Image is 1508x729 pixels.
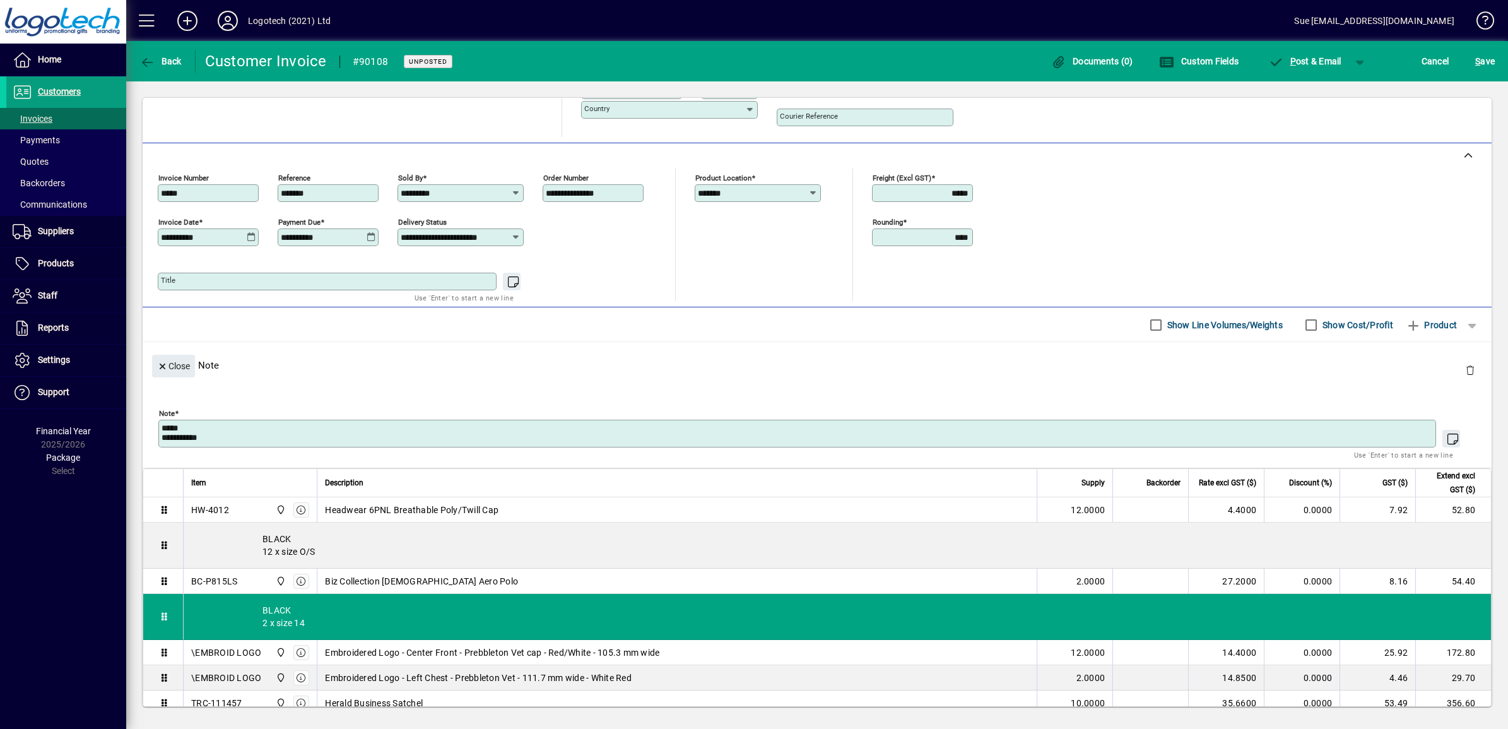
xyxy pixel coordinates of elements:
a: Suppliers [6,216,126,247]
span: Package [46,453,80,463]
div: BLACK 2 x size 14 [184,594,1491,639]
span: Embroidered Logo - Left Chest - Prebbleton Vet - 111.7 mm wide - White Red [325,672,632,684]
button: Delete [1455,355,1485,385]
span: Biz Collection [DEMOGRAPHIC_DATA] Aero Polo [325,575,518,588]
button: Save [1472,50,1498,73]
div: Customer Invoice [205,51,327,71]
div: \EMBROID LOGO [191,672,261,684]
app-page-header-button: Delete [1455,364,1485,376]
mat-label: Invoice number [158,174,209,182]
span: Central [273,503,287,517]
div: BC-P815LS [191,575,237,588]
span: Extend excl GST ($) [1423,469,1475,497]
span: Payments [13,135,60,145]
span: GST ($) [1382,476,1408,490]
span: Invoices [13,114,52,124]
span: S [1475,56,1480,66]
span: Backorder [1146,476,1181,490]
span: Custom Fields [1159,56,1239,66]
a: Settings [6,345,126,376]
mat-label: Invoice date [158,218,199,227]
td: 0.0000 [1264,690,1340,716]
a: Knowledge Base [1467,3,1492,44]
div: 14.4000 [1196,646,1256,659]
label: Show Line Volumes/Weights [1165,319,1283,331]
a: Support [6,377,126,408]
label: Show Cost/Profit [1320,319,1393,331]
span: Back [139,56,182,66]
div: Note [143,342,1492,388]
span: ost & Email [1268,56,1341,66]
mat-label: Country [584,104,610,113]
td: 0.0000 [1264,497,1340,523]
mat-label: Freight (excl GST) [873,174,931,182]
button: Back [136,50,185,73]
mat-label: Reference [278,174,310,182]
span: Staff [38,290,57,300]
td: 7.92 [1340,497,1415,523]
a: Communications [6,194,126,215]
app-page-header-button: Close [149,360,198,371]
a: Backorders [6,172,126,194]
span: Central [273,646,287,660]
span: Rate excl GST ($) [1199,476,1256,490]
td: 4.46 [1340,665,1415,690]
a: Reports [6,312,126,344]
app-page-header-button: Back [126,50,196,73]
td: 52.80 [1415,497,1491,523]
td: 54.40 [1415,569,1491,594]
span: Description [325,476,363,490]
div: #90108 [353,52,389,72]
span: Communications [13,199,87,210]
mat-label: Rounding [873,218,903,227]
span: P [1290,56,1296,66]
span: Cancel [1422,51,1449,71]
td: 0.0000 [1264,569,1340,594]
td: 53.49 [1340,690,1415,716]
span: 12.0000 [1071,504,1105,516]
span: Central [273,696,287,710]
span: Item [191,476,206,490]
span: Central [273,574,287,588]
mat-label: Order number [543,174,589,182]
a: Invoices [6,108,126,129]
span: Backorders [13,178,65,188]
span: Supply [1081,476,1105,490]
a: Products [6,248,126,280]
span: Support [38,387,69,397]
span: Headwear 6PNL Breathable Poly/Twill Cap [325,504,498,516]
button: Close [152,355,195,377]
td: 172.80 [1415,640,1491,665]
span: Reports [38,323,69,333]
a: Quotes [6,151,126,172]
span: Quotes [13,157,49,167]
button: Custom Fields [1156,50,1242,73]
td: 25.92 [1340,640,1415,665]
span: Close [157,356,190,377]
td: 356.60 [1415,690,1491,716]
a: Payments [6,129,126,151]
mat-label: Payment due [278,218,321,227]
div: 14.8500 [1196,672,1256,684]
span: Documents (0) [1051,56,1133,66]
div: Sue [EMAIL_ADDRESS][DOMAIN_NAME] [1294,11,1454,31]
mat-label: Note [159,409,175,418]
span: ave [1475,51,1495,71]
button: Documents (0) [1048,50,1136,73]
span: 2.0000 [1076,672,1105,684]
span: Home [38,54,61,64]
span: Customers [38,86,81,97]
span: Settings [38,355,70,365]
a: Staff [6,280,126,312]
mat-hint: Use 'Enter' to start a new line [415,290,514,305]
span: Discount (%) [1289,476,1332,490]
mat-label: Sold by [398,174,423,182]
span: Products [38,258,74,268]
button: Post & Email [1262,50,1348,73]
a: Home [6,44,126,76]
div: \EMBROID LOGO [191,646,261,659]
span: 2.0000 [1076,575,1105,588]
span: Central [273,671,287,685]
span: Unposted [409,57,447,66]
div: 4.4000 [1196,504,1256,516]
